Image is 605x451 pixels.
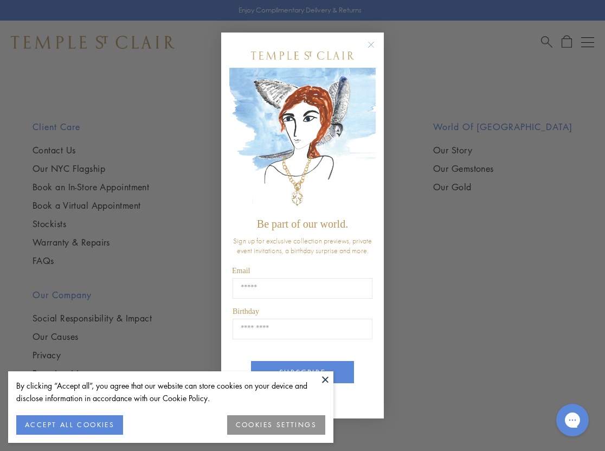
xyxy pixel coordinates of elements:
span: Email [232,267,250,275]
span: Birthday [233,307,259,315]
input: Email [233,278,372,299]
iframe: Gorgias live chat messenger [551,400,594,440]
div: By clicking “Accept all”, you agree that our website can store cookies on your device and disclos... [16,379,325,404]
img: Temple St. Clair [251,51,354,60]
button: Close dialog [370,43,383,57]
button: COOKIES SETTINGS [227,415,325,435]
span: Sign up for exclusive collection previews, private event invitations, a birthday surprise and more. [233,236,372,255]
button: SUBSCRIBE [251,361,354,383]
button: ACCEPT ALL COOKIES [16,415,123,435]
span: Be part of our world. [257,218,348,230]
img: c4a9eb12-d91a-4d4a-8ee0-386386f4f338.jpeg [229,68,376,212]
